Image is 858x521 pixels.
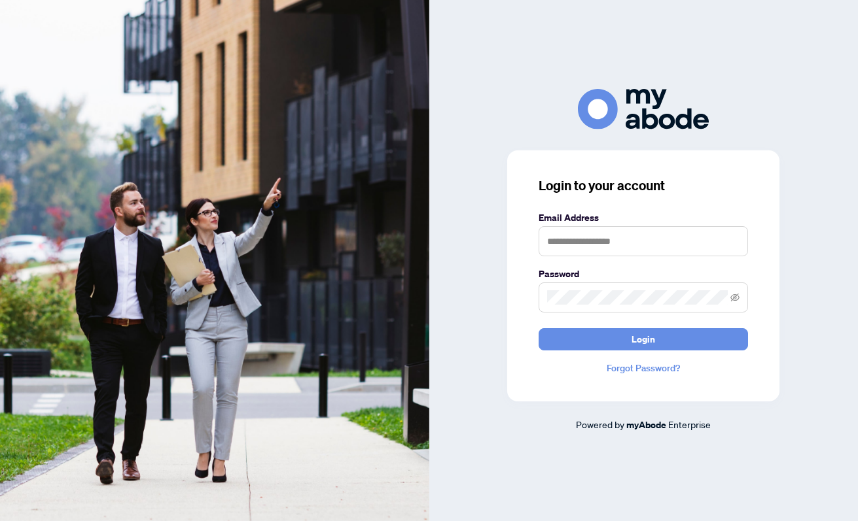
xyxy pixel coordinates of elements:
img: ma-logo [578,89,709,129]
span: Login [632,329,655,350]
span: Enterprise [668,418,711,430]
h3: Login to your account [539,176,748,195]
label: Email Address [539,210,748,225]
label: Password [539,267,748,281]
span: Powered by [576,418,624,430]
a: Forgot Password? [539,361,748,375]
a: myAbode [626,418,666,432]
span: eye-invisible [730,293,740,302]
button: Login [539,328,748,350]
